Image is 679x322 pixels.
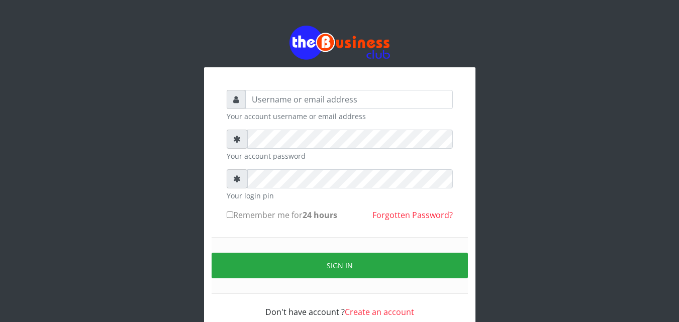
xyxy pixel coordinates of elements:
a: Create an account [345,306,414,317]
input: Username or email address [245,90,453,109]
small: Your account username or email address [227,111,453,122]
button: Sign in [212,253,468,278]
div: Don't have account ? [227,294,453,318]
a: Forgotten Password? [372,209,453,221]
input: Remember me for24 hours [227,211,233,218]
b: 24 hours [303,209,337,221]
small: Your account password [227,151,453,161]
label: Remember me for [227,209,337,221]
small: Your login pin [227,190,453,201]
